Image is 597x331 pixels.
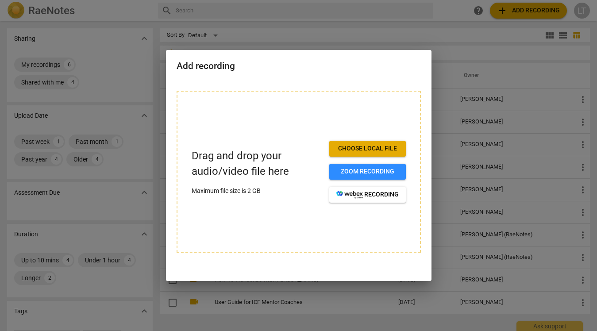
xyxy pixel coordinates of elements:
span: recording [336,190,399,199]
h2: Add recording [177,61,421,72]
p: Maximum file size is 2 GB [192,186,322,196]
button: recording [329,187,406,203]
button: Choose local file [329,141,406,157]
button: Zoom recording [329,164,406,180]
span: Choose local file [336,144,399,153]
p: Drag and drop your audio/video file here [192,148,322,179]
span: Zoom recording [336,167,399,176]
